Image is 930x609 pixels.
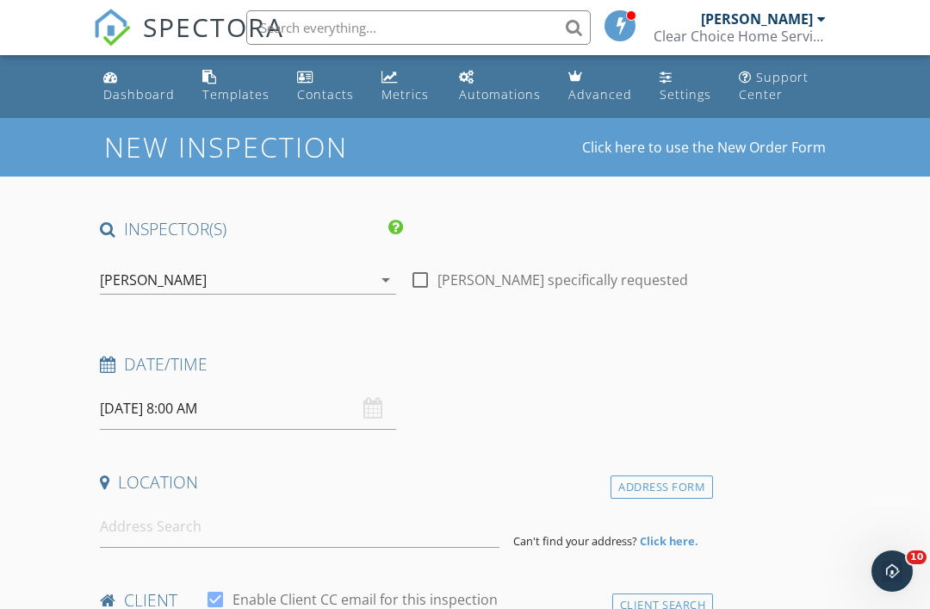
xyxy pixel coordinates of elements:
[100,471,706,494] h4: Location
[452,62,548,111] a: Automations (Basic)
[290,62,361,111] a: Contacts
[103,86,175,103] div: Dashboard
[513,533,637,549] span: Can't find your address?
[96,62,182,111] a: Dashboard
[100,353,706,376] h4: Date/Time
[568,86,632,103] div: Advanced
[375,270,396,290] i: arrow_drop_down
[437,271,688,289] label: [PERSON_NAME] specifically requested
[640,533,698,549] strong: Click here.
[143,9,284,45] span: SPECTORA
[907,550,927,564] span: 10
[93,23,284,59] a: SPECTORA
[739,69,809,103] div: Support Center
[582,140,826,154] a: Click here to use the New Order Form
[93,9,131,47] img: The Best Home Inspection Software - Spectora
[660,86,711,103] div: Settings
[100,272,207,288] div: [PERSON_NAME]
[459,86,541,103] div: Automations
[100,218,403,240] h4: INSPECTOR(S)
[195,62,276,111] a: Templates
[611,475,713,499] div: Address Form
[104,132,486,162] h1: New Inspection
[375,62,438,111] a: Metrics
[732,62,834,111] a: Support Center
[202,86,270,103] div: Templates
[654,28,826,45] div: Clear Choice Home Services
[246,10,591,45] input: Search everything...
[653,62,718,111] a: Settings
[561,62,639,111] a: Advanced
[100,506,499,548] input: Address Search
[297,86,354,103] div: Contacts
[701,10,813,28] div: [PERSON_NAME]
[100,388,396,430] input: Select date
[871,550,913,592] iframe: Intercom live chat
[381,86,429,103] div: Metrics
[232,591,498,608] label: Enable Client CC email for this inspection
